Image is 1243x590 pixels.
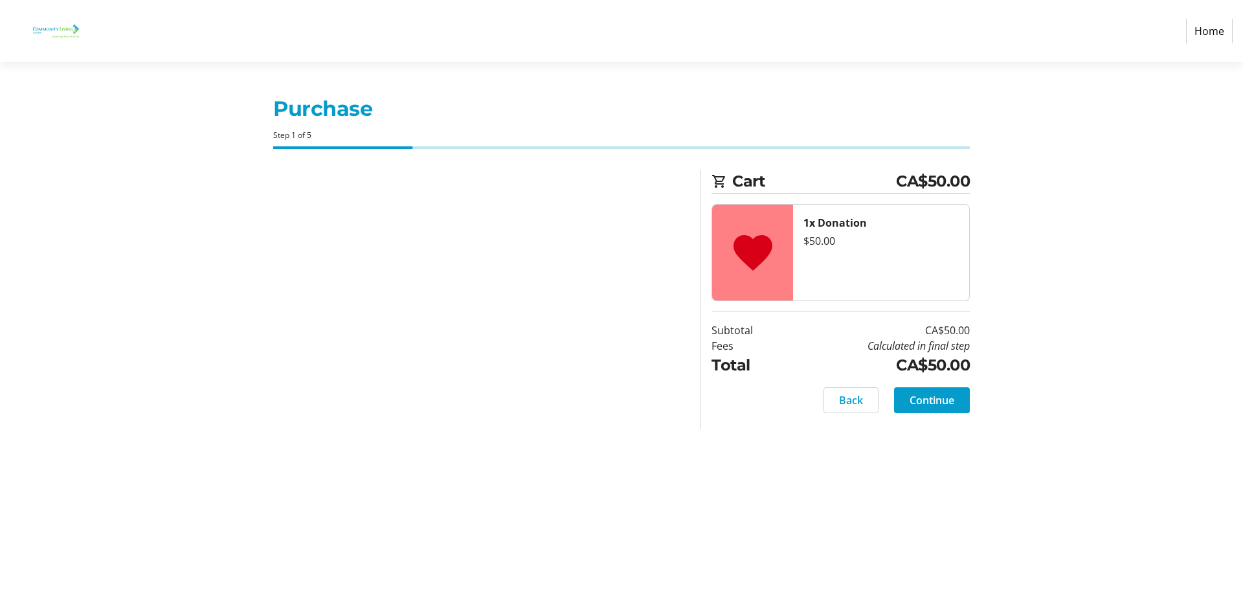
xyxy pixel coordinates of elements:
h1: Purchase [273,93,970,124]
span: Cart [732,170,896,193]
td: CA$50.00 [786,354,970,377]
a: Home [1186,19,1233,43]
td: Calculated in final step [786,338,970,354]
div: Step 1 of 5 [273,130,970,141]
td: CA$50.00 [786,323,970,338]
img: Community Living London's Logo [10,5,102,57]
span: Continue [910,392,954,408]
div: $50.00 [803,233,959,249]
button: Continue [894,387,970,413]
span: CA$50.00 [896,170,970,193]
td: Subtotal [711,323,786,338]
button: Back [823,387,879,413]
span: Back [839,392,863,408]
strong: 1x Donation [803,216,867,230]
td: Fees [711,338,786,354]
td: Total [711,354,786,377]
